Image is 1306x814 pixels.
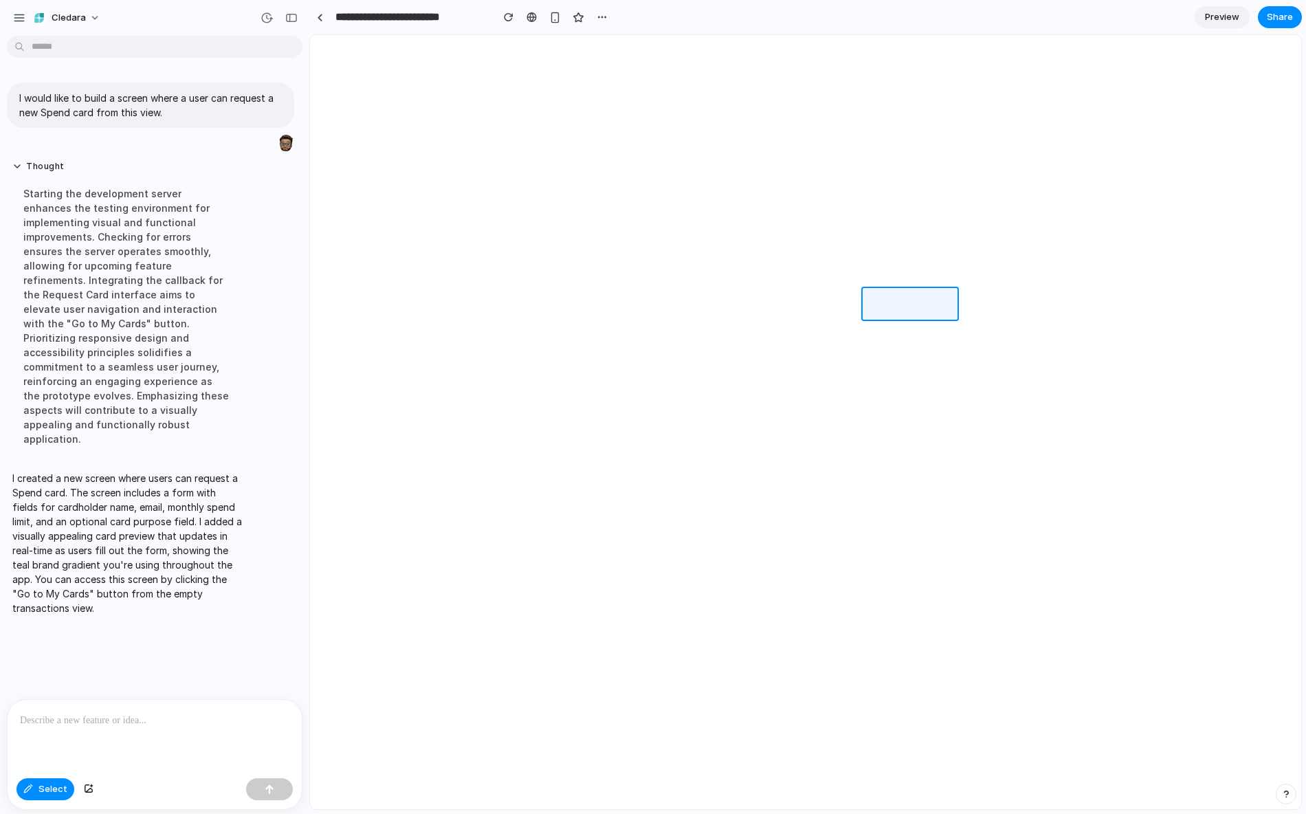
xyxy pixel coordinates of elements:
span: Preview [1205,10,1239,24]
button: Select [16,778,74,800]
span: Share [1267,10,1293,24]
button: Cledara [27,7,107,29]
span: Cledara [52,11,86,25]
div: Starting the development server enhances the testing environment for implementing visual and func... [12,178,242,454]
span: Select [38,782,67,796]
a: Preview [1195,6,1250,28]
button: Share [1258,6,1302,28]
p: I would like to build a screen where a user can request a new Spend card from this view. [19,91,282,120]
p: I created a new screen where users can request a Spend card. The screen includes a form with fiel... [12,471,242,615]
